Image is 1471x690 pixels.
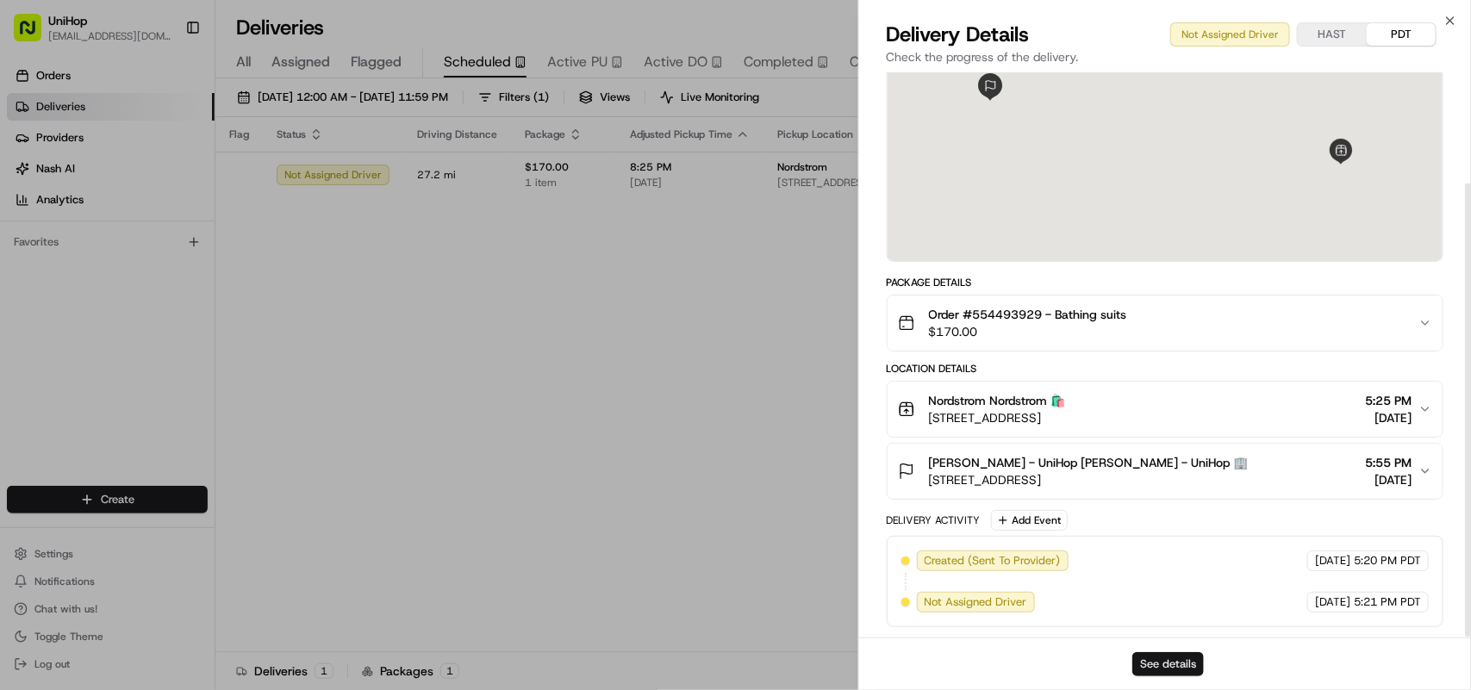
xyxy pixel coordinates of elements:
span: Order #554493929 - Bathing suits [929,306,1127,323]
button: Nordstrom Nordstrom 🛍️[STREET_ADDRESS]5:25 PM[DATE] [888,382,1443,437]
span: API Documentation [163,339,277,357]
span: [DATE] [1365,409,1412,426]
button: [PERSON_NAME] - UniHop [PERSON_NAME] - UniHop 🏢[STREET_ADDRESS]5:55 PM[DATE] [888,444,1443,499]
img: Nash [17,18,52,53]
span: Not Assigned Driver [925,594,1027,610]
div: Start new chat [78,165,283,183]
span: Knowledge Base [34,339,132,357]
div: We're available if you need us! [78,183,237,196]
a: 📗Knowledge Base [10,333,139,364]
button: See details [1132,652,1204,676]
span: 5:21 PM PDT [1354,594,1421,610]
span: [DATE] [153,268,188,282]
button: Order #554493929 - Bathing suits$170.00 [888,295,1443,351]
span: [PERSON_NAME] - UniHop [PERSON_NAME] - UniHop 🏢 [929,454,1249,471]
p: Welcome 👋 [17,70,314,97]
span: • [143,268,149,282]
div: Location Details [887,362,1443,376]
img: 1736555255976-a54dd68f-1ca7-489b-9aae-adbdc363a1c4 [17,165,48,196]
div: 📗 [17,341,31,355]
button: HAST [1298,23,1367,46]
span: 5:20 PM PDT [1354,553,1421,569]
button: Start new chat [293,171,314,191]
button: See all [267,221,314,242]
span: Created (Sent To Provider) [925,553,1061,569]
span: 5:55 PM [1365,454,1412,471]
button: Add Event [991,510,1068,531]
span: [DATE] [1315,553,1350,569]
div: 💻 [146,341,159,355]
span: Nordstrom Nordstrom 🛍️ [929,392,1066,409]
span: [PERSON_NAME] [53,268,140,282]
div: Package Details [887,276,1443,289]
a: Powered byPylon [122,381,209,395]
img: 1736555255976-a54dd68f-1ca7-489b-9aae-adbdc363a1c4 [34,269,48,283]
button: PDT [1367,23,1436,46]
div: Delivery Activity [887,513,981,527]
div: Past conversations [17,225,115,239]
span: [DATE] [1365,471,1412,488]
img: Brigitte Vinadas [17,252,45,279]
a: 💻API Documentation [139,333,284,364]
img: 8016278978528_b943e370aa5ada12b00a_72.png [36,165,67,196]
input: Clear [45,112,284,130]
span: Delivery Details [887,21,1030,48]
span: [DATE] [1315,594,1350,610]
span: Pylon [171,382,209,395]
span: [STREET_ADDRESS] [929,409,1066,426]
span: $170.00 [929,323,1127,340]
p: Check the progress of the delivery. [887,48,1443,65]
span: [STREET_ADDRESS] [929,471,1249,488]
span: 5:25 PM [1365,392,1412,409]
